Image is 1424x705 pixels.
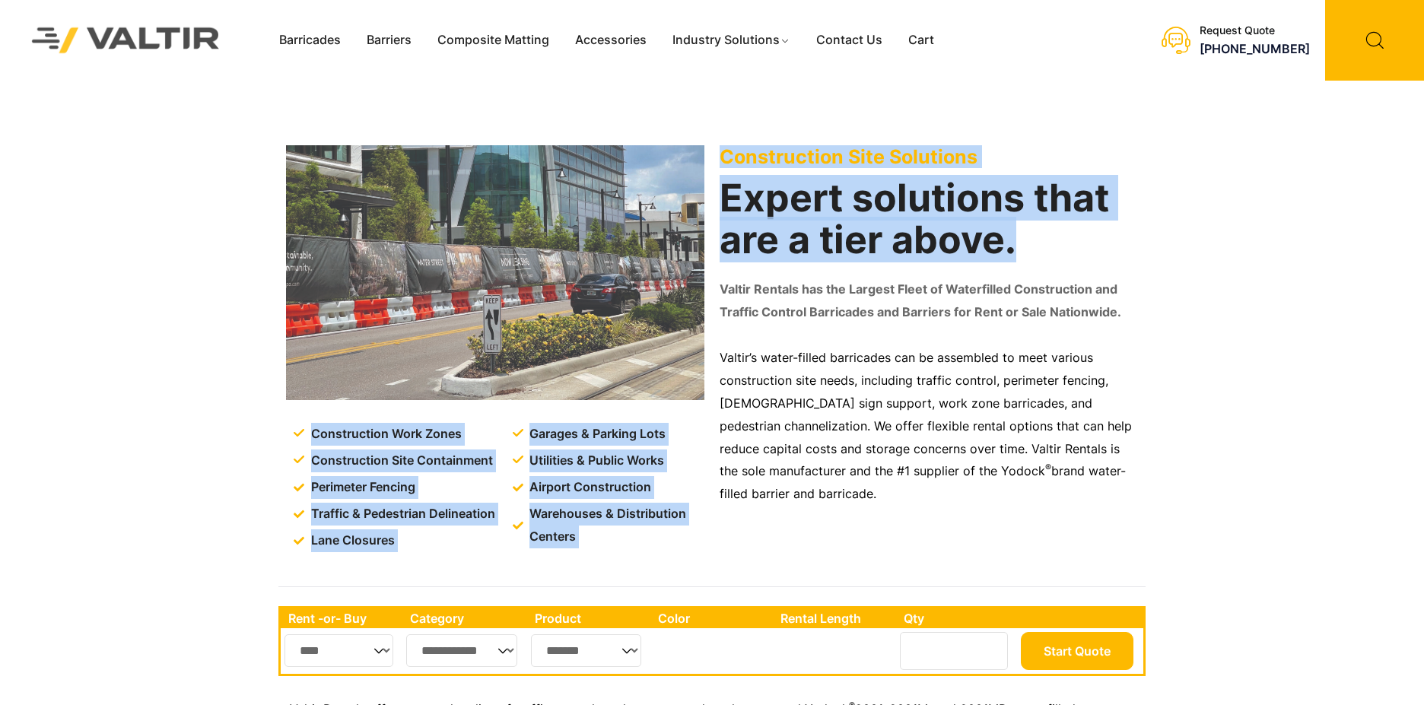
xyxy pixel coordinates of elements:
a: Barricades [266,29,354,52]
span: Warehouses & Distribution Centers [526,503,707,548]
th: Qty [896,608,1017,628]
a: Barriers [354,29,424,52]
p: Valtir’s water-filled barricades can be assembled to meet various construction site needs, includ... [720,347,1138,506]
p: Valtir Rentals has the Largest Fleet of Waterfilled Construction and Traffic Control Barricades a... [720,278,1138,324]
span: Construction Work Zones [307,423,462,446]
sup: ® [1045,462,1051,473]
span: Utilities & Public Works [526,449,664,472]
th: Product [527,608,651,628]
p: Construction Site Solutions [720,145,1138,168]
span: Construction Site Containment [307,449,493,472]
button: Start Quote [1021,632,1133,670]
a: Contact Us [803,29,895,52]
th: Rent -or- Buy [281,608,402,628]
span: Traffic & Pedestrian Delineation [307,503,495,526]
th: Rental Length [773,608,896,628]
a: Accessories [562,29,660,52]
span: Perimeter Fencing [307,476,415,499]
span: Garages & Parking Lots [526,423,666,446]
img: Valtir Rentals [12,8,240,72]
a: Cart [895,29,947,52]
div: Request Quote [1200,24,1310,37]
a: [PHONE_NUMBER] [1200,41,1310,56]
th: Color [650,608,773,628]
span: Airport Construction [526,476,651,499]
h2: Expert solutions that are a tier above. [720,177,1138,261]
a: Composite Matting [424,29,562,52]
span: Lane Closures [307,529,395,552]
a: Industry Solutions [660,29,803,52]
th: Category [402,608,527,628]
